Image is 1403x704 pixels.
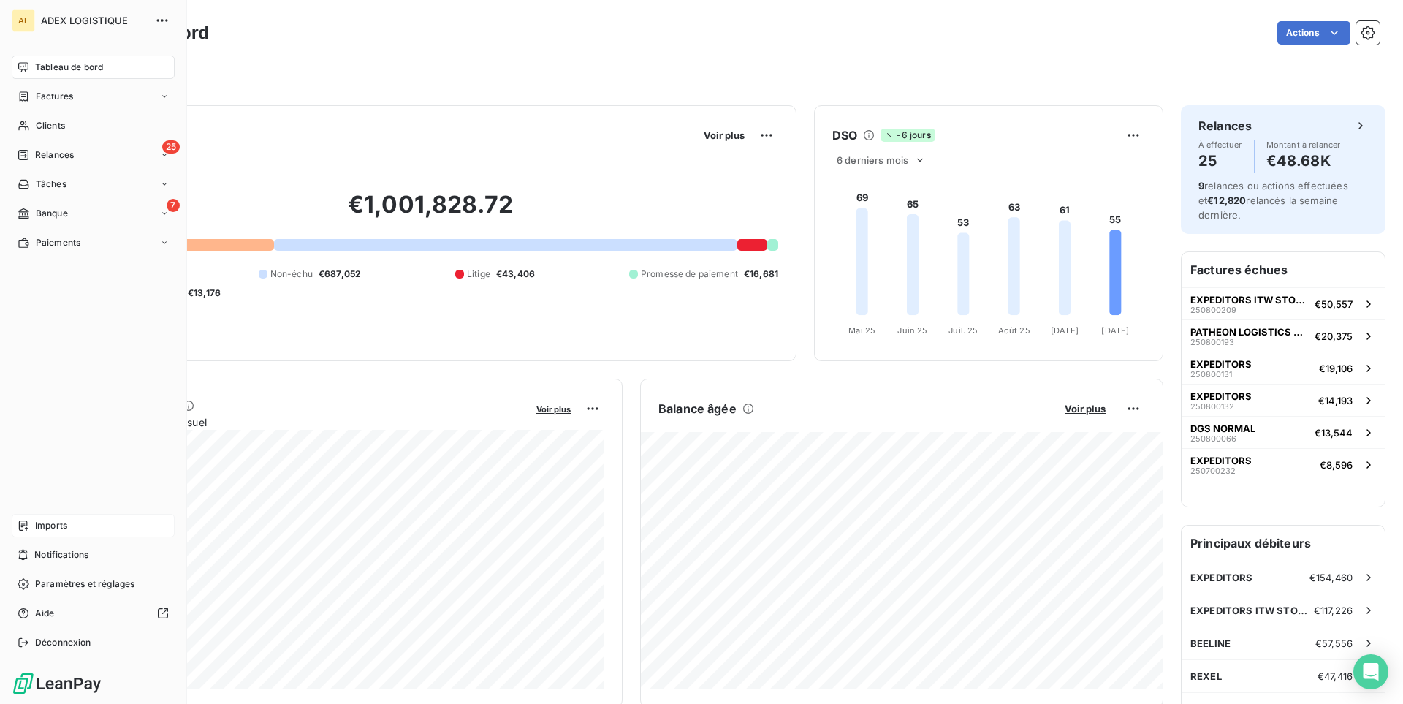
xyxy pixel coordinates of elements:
[1190,670,1222,682] span: REXEL
[1190,390,1252,402] span: EXPEDITORS
[704,129,745,141] span: Voir plus
[41,15,146,26] span: ADEX LOGISTIQUE
[641,268,738,281] span: Promesse de paiement
[1190,358,1252,370] span: EXPEDITORS
[1051,325,1079,336] tspan: [DATE]
[35,519,67,532] span: Imports
[1182,287,1385,319] button: EXPEDITORS ITW STOCKAGE250800209€50,557
[270,268,313,281] span: Non-échu
[35,607,55,620] span: Aide
[36,236,80,249] span: Paiements
[1190,466,1236,475] span: 250700232
[1190,338,1234,347] span: 250800193
[319,268,361,281] span: €687,052
[1315,637,1353,649] span: €57,556
[998,325,1030,336] tspan: Août 25
[1266,140,1341,149] span: Montant à relancer
[1319,363,1353,374] span: €19,106
[12,9,35,32] div: AL
[1198,149,1242,173] h4: 25
[1101,325,1129,336] tspan: [DATE]
[1182,416,1385,448] button: DGS NORMAL250800066€13,544
[1182,252,1385,287] h6: Factures échues
[83,190,778,234] h2: €1,001,828.72
[183,287,221,300] span: -€13,176
[1190,370,1232,379] span: 250800131
[881,129,935,142] span: -6 jours
[1190,605,1314,616] span: EXPEDITORS ITW STOCKAGE
[1353,654,1388,689] div: Open Intercom Messenger
[35,61,103,74] span: Tableau de bord
[1318,670,1353,682] span: €47,416
[1182,352,1385,384] button: EXPEDITORS250800131€19,106
[658,400,737,417] h6: Balance âgée
[1309,572,1353,583] span: €154,460
[1190,294,1309,306] span: EXPEDITORS ITW STOCKAGE
[12,672,102,695] img: Logo LeanPay
[744,268,778,281] span: €16,681
[1198,117,1252,135] h6: Relances
[1190,572,1253,583] span: EXPEDITORS
[1315,427,1353,439] span: €13,544
[35,636,91,649] span: Déconnexion
[162,140,180,154] span: 25
[1190,423,1255,434] span: DGS NORMAL
[1182,384,1385,416] button: EXPEDITORS250800132€14,193
[35,578,134,591] span: Paramètres et réglages
[1190,455,1252,466] span: EXPEDITORS
[532,402,575,415] button: Voir plus
[1060,402,1110,415] button: Voir plus
[1266,149,1341,173] h4: €48.68K
[1320,459,1353,471] span: €8,596
[1190,326,1309,338] span: PATHEON LOGISTICS SWITZERLAND GMBH
[848,325,875,336] tspan: Mai 25
[832,126,857,144] h6: DSO
[1182,526,1385,561] h6: Principaux débiteurs
[1190,306,1236,314] span: 250800209
[1190,637,1231,649] span: BEELINE
[948,325,978,336] tspan: Juil. 25
[34,548,88,561] span: Notifications
[1190,402,1234,411] span: 250800132
[83,415,526,430] span: Chiffre d'affaires mensuel
[496,268,535,281] span: €43,406
[1318,395,1353,406] span: €14,193
[1198,140,1242,149] span: À effectuer
[36,178,66,191] span: Tâches
[36,207,68,220] span: Banque
[1182,448,1385,480] button: EXPEDITORS250700232€8,596
[167,199,180,212] span: 7
[36,119,65,132] span: Clients
[12,602,175,625] a: Aide
[1314,605,1353,616] span: €117,226
[1198,180,1348,221] span: relances ou actions effectuées et relancés la semaine dernière.
[536,404,571,415] span: Voir plus
[1315,298,1353,310] span: €50,557
[467,268,490,281] span: Litige
[837,154,908,166] span: 6 derniers mois
[36,90,73,103] span: Factures
[1198,180,1204,192] span: 9
[1207,194,1246,206] span: €12,820
[1190,434,1236,443] span: 250800066
[1065,403,1106,415] span: Voir plus
[897,325,927,336] tspan: Juin 25
[35,148,74,162] span: Relances
[699,129,749,142] button: Voir plus
[1182,319,1385,352] button: PATHEON LOGISTICS SWITZERLAND GMBH250800193€20,375
[1277,21,1350,45] button: Actions
[1315,330,1353,342] span: €20,375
